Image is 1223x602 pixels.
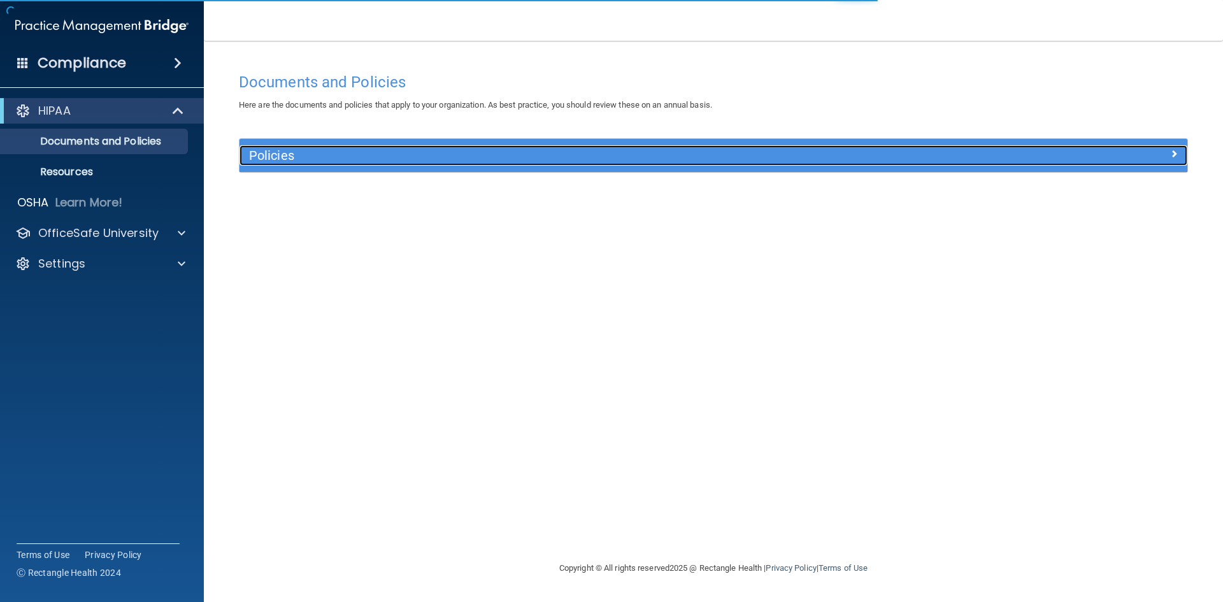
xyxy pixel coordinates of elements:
span: Here are the documents and policies that apply to your organization. As best practice, you should... [239,100,712,110]
a: HIPAA [15,103,185,118]
p: OfficeSafe University [38,226,159,241]
a: OfficeSafe University [15,226,185,241]
div: Copyright © All rights reserved 2025 @ Rectangle Health | | [481,548,946,589]
p: Settings [38,256,85,271]
a: Terms of Use [17,548,69,561]
p: Documents and Policies [8,135,182,148]
p: OSHA [17,195,49,210]
a: Settings [15,256,185,271]
p: HIPAA [38,103,71,118]
h4: Documents and Policies [239,74,1188,90]
a: Privacy Policy [85,548,142,561]
span: Ⓒ Rectangle Health 2024 [17,566,121,579]
p: Learn More! [55,195,123,210]
a: Terms of Use [819,563,868,573]
a: Privacy Policy [766,563,816,573]
a: Policies [249,145,1178,166]
h5: Policies [249,148,941,162]
img: PMB logo [15,13,189,39]
p: Resources [8,166,182,178]
h4: Compliance [38,54,126,72]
